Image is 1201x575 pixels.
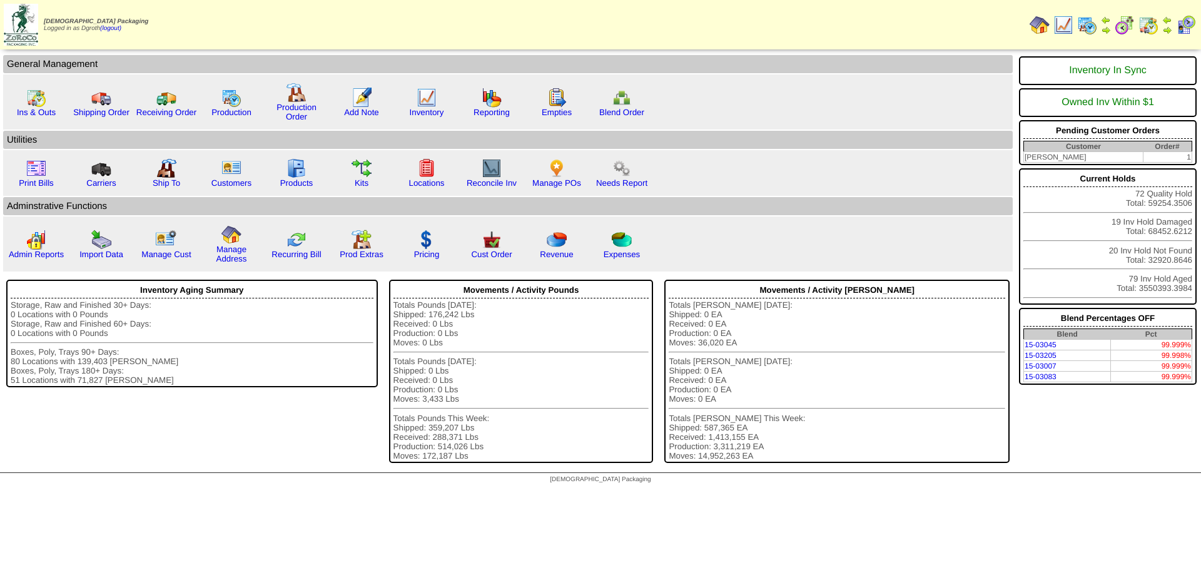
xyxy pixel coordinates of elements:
[1030,15,1050,35] img: home.gif
[612,230,632,250] img: pie_chart2.png
[216,245,247,263] a: Manage Address
[1176,15,1196,35] img: calendarcustomer.gif
[1110,340,1192,350] td: 99.999%
[669,300,1005,461] div: Totals [PERSON_NAME] [DATE]: Shipped: 0 EA Received: 0 EA Production: 0 EA Moves: 36,020 EA Total...
[276,103,317,121] a: Production Order
[1019,168,1197,305] div: 72 Quality Hold Total: 59254.3506 19 Inv Hold Damaged Total: 68452.6212 20 Inv Hold Not Found Tot...
[417,158,437,178] img: locations.gif
[1162,25,1172,35] img: arrowright.gif
[599,108,644,117] a: Blend Order
[153,178,180,188] a: Ship To
[547,88,567,108] img: workorder.gif
[417,230,437,250] img: dollar.gif
[612,158,632,178] img: workflow.png
[467,178,517,188] a: Reconcile Inv
[44,18,148,25] span: [DEMOGRAPHIC_DATA] Packaging
[19,178,54,188] a: Print Bills
[1025,351,1057,360] a: 15-03205
[221,225,241,245] img: home.gif
[156,158,176,178] img: factory2.gif
[211,108,251,117] a: Production
[141,250,191,259] a: Manage Cust
[1110,372,1192,382] td: 99.999%
[3,55,1013,73] td: General Management
[482,88,502,108] img: graph.gif
[1101,25,1111,35] img: arrowright.gif
[1143,152,1192,163] td: 1
[26,158,46,178] img: invoice2.gif
[604,250,641,259] a: Expenses
[100,25,121,32] a: (logout)
[4,4,38,46] img: zoroco-logo-small.webp
[286,158,307,178] img: cabinet.gif
[1025,340,1057,349] a: 15-03045
[1023,59,1192,83] div: Inventory In Sync
[1025,362,1057,370] a: 15-03007
[1143,141,1192,152] th: Order#
[156,88,176,108] img: truck2.gif
[9,250,64,259] a: Admin Reports
[1138,15,1158,35] img: calendarinout.gif
[26,88,46,108] img: calendarinout.gif
[1024,141,1143,152] th: Customer
[393,300,649,461] div: Totals Pounds [DATE]: Shipped: 176,242 Lbs Received: 0 Lbs Production: 0 Lbs Moves: 0 Lbs Totals ...
[1110,350,1192,361] td: 99.998%
[532,178,581,188] a: Manage POs
[3,131,1013,149] td: Utilities
[355,178,368,188] a: Kits
[79,250,123,259] a: Import Data
[1115,15,1135,35] img: calendarblend.gif
[91,158,111,178] img: truck3.gif
[271,250,321,259] a: Recurring Bill
[221,158,241,178] img: customers.gif
[352,88,372,108] img: orders.gif
[612,88,632,108] img: network.png
[596,178,647,188] a: Needs Report
[414,250,440,259] a: Pricing
[410,108,444,117] a: Inventory
[1023,171,1192,187] div: Current Holds
[91,88,111,108] img: truck.gif
[3,197,1013,215] td: Adminstrative Functions
[474,108,510,117] a: Reporting
[547,158,567,178] img: po.png
[211,178,251,188] a: Customers
[408,178,444,188] a: Locations
[1025,372,1057,381] a: 15-03083
[221,88,241,108] img: calendarprod.gif
[471,250,512,259] a: Cust Order
[340,250,383,259] a: Prod Extras
[482,230,502,250] img: cust_order.png
[73,108,129,117] a: Shipping Order
[1101,15,1111,25] img: arrowleft.gif
[1023,123,1192,139] div: Pending Customer Orders
[1023,91,1192,114] div: Owned Inv Within $1
[352,158,372,178] img: workflow.gif
[542,108,572,117] a: Empties
[17,108,56,117] a: Ins & Outs
[344,108,379,117] a: Add Note
[280,178,313,188] a: Products
[1162,15,1172,25] img: arrowleft.gif
[86,178,116,188] a: Carriers
[286,230,307,250] img: reconcile.gif
[1024,329,1111,340] th: Blend
[155,230,178,250] img: managecust.png
[136,108,196,117] a: Receiving Order
[1110,329,1192,340] th: Pct
[44,18,148,32] span: Logged in as Dgroth
[669,282,1005,298] div: Movements / Activity [PERSON_NAME]
[482,158,502,178] img: line_graph2.gif
[91,230,111,250] img: import.gif
[11,300,373,385] div: Storage, Raw and Finished 30+ Days: 0 Locations with 0 Pounds Storage, Raw and Finished 60+ Days:...
[1053,15,1073,35] img: line_graph.gif
[1023,310,1192,327] div: Blend Percentages OFF
[352,230,372,250] img: prodextras.gif
[11,282,373,298] div: Inventory Aging Summary
[540,250,573,259] a: Revenue
[286,83,307,103] img: factory.gif
[547,230,567,250] img: pie_chart.png
[393,282,649,298] div: Movements / Activity Pounds
[550,476,651,483] span: [DEMOGRAPHIC_DATA] Packaging
[1077,15,1097,35] img: calendarprod.gif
